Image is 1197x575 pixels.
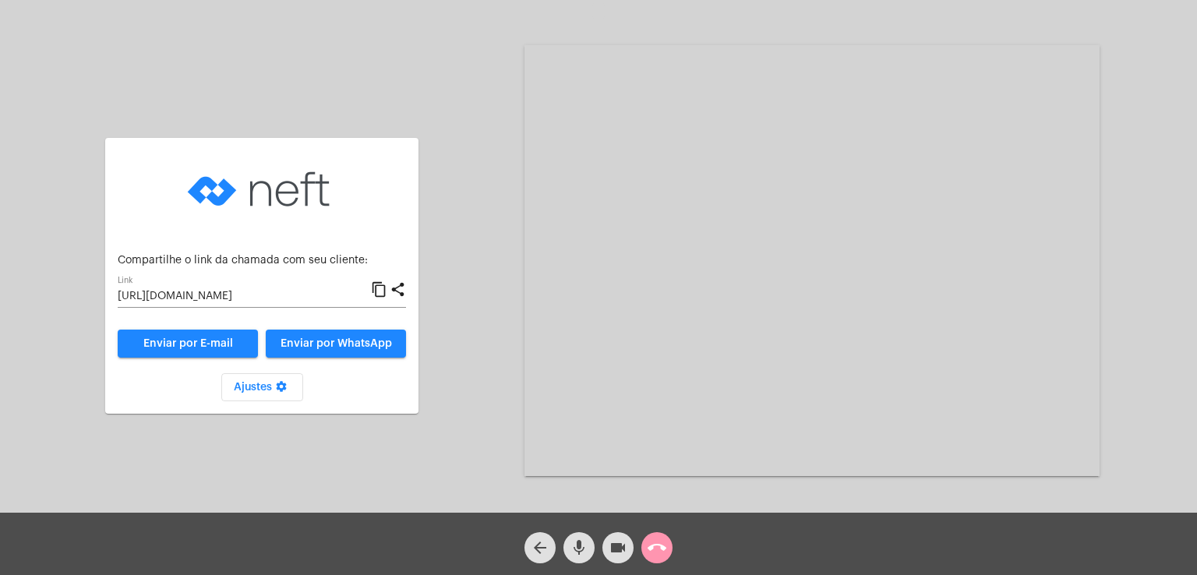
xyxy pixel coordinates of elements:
mat-icon: videocam [609,538,627,557]
img: logo-neft-novo-2.png [184,150,340,228]
span: Ajustes [234,382,291,393]
button: Enviar por WhatsApp [266,330,406,358]
a: Enviar por E-mail [118,330,258,358]
p: Compartilhe o link da chamada com seu cliente: [118,255,406,266]
mat-icon: arrow_back [531,538,549,557]
mat-icon: content_copy [371,280,387,299]
mat-icon: share [390,280,406,299]
span: Enviar por E-mail [143,338,233,349]
button: Ajustes [221,373,303,401]
span: Enviar por WhatsApp [281,338,392,349]
mat-icon: mic [570,538,588,557]
mat-icon: settings [272,380,291,399]
mat-icon: call_end [648,538,666,557]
